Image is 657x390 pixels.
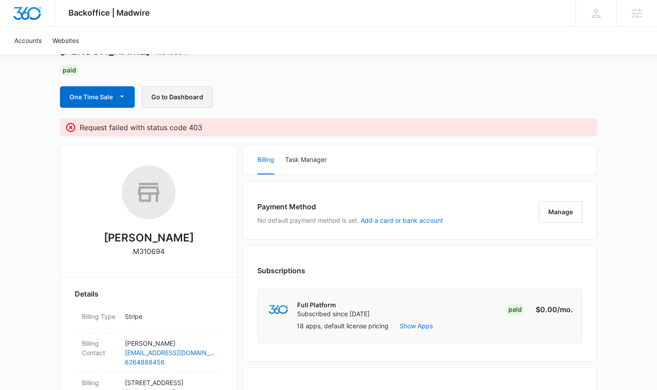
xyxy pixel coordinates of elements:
p: Subscribed since [DATE] [297,309,370,318]
span: /mo. [557,305,573,314]
span: Details [75,288,98,299]
span: Backoffice | Madwire [68,8,150,17]
h3: Payment Method [257,201,443,212]
h3: Subscriptions [257,265,305,276]
p: Full Platform [297,301,370,309]
button: Manage [539,201,582,223]
button: Billing [257,146,274,174]
img: marketing360Logo [269,305,288,314]
button: Task Manager [285,146,327,174]
h2: [PERSON_NAME] [104,230,194,246]
div: Billing Contact[PERSON_NAME][EMAIL_ADDRESS][DOMAIN_NAME]6264888456 [75,333,222,373]
p: 18 apps, default license pricing [297,321,388,331]
button: Show Apps [400,321,433,331]
p: No default payment method is set. [257,216,443,225]
dt: Billing Contact [82,339,118,357]
div: Paid [60,65,79,76]
button: Add a card or bank account [361,217,443,224]
a: [EMAIL_ADDRESS][DOMAIN_NAME] [125,348,215,357]
button: One Time Sale [60,86,135,108]
a: Accounts [9,27,47,54]
p: M310694 [133,246,165,257]
p: Stripe [125,312,215,321]
a: 6264888456 [125,357,215,367]
div: Paid [506,304,525,315]
p: [PERSON_NAME] [125,339,215,348]
p: Request failed with status code 403 [80,122,202,133]
dt: Billing Type [82,312,118,321]
a: Websites [47,27,84,54]
p: $0.00 [531,304,573,315]
button: Go to Dashboard [142,86,213,108]
div: Billing TypeStripe [75,306,222,333]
